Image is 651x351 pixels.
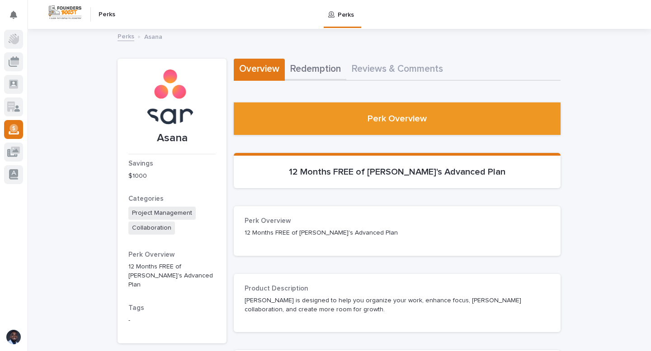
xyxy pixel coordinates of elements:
h2: Perks [99,11,115,18]
p: 12 Months FREE of [PERSON_NAME]'s Advanced Plan [128,263,216,290]
img: Workspace Logo [47,4,83,21]
button: Notifications [4,5,23,24]
p: [PERSON_NAME] is designed to help you organize your work, enhance focus, [PERSON_NAME] collaborat... [245,296,550,314]
span: Project Management [128,207,196,220]
div: Notifications [11,11,23,25]
span: Categories [128,195,164,202]
span: Perk Overview [128,251,175,258]
button: Reviews & Comments [346,59,448,81]
span: Product Description [245,285,308,292]
p: - [128,316,216,325]
button: Redemption [285,59,346,81]
span: Collaboration [128,222,175,235]
p: 12 Months FREE of [PERSON_NAME]'s Advanced Plan [245,229,550,238]
span: Tags [128,305,144,311]
h2: Perk Overview [368,113,427,124]
p: 12 Months FREE of [PERSON_NAME]'s Advanced Plan [245,166,550,177]
button: Overview [234,59,285,81]
span: Perk Overview [245,217,291,224]
button: users-avatar [4,328,23,346]
span: Savings [128,160,153,167]
p: Asana [128,132,216,145]
p: $1000 [128,171,216,181]
p: Asana [144,31,162,41]
a: Perks [118,31,134,41]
